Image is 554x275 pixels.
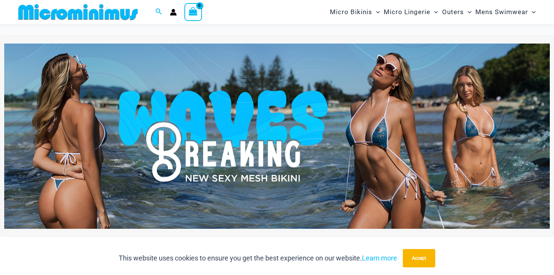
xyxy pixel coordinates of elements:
[15,3,141,21] img: MM SHOP LOGO FLAT
[184,3,202,21] a: View Shopping Cart, empty
[119,252,397,264] p: This website uses cookies to ensure you get the best experience on our website.
[440,2,473,22] a: OutersMenu ToggleMenu Toggle
[430,2,438,22] span: Menu Toggle
[155,7,162,17] a: Search icon link
[382,2,440,22] a: Micro LingerieMenu ToggleMenu Toggle
[327,1,539,23] nav: Site Navigation
[464,2,472,22] span: Menu Toggle
[328,2,382,22] a: Micro BikinisMenu ToggleMenu Toggle
[170,9,177,16] a: Account icon link
[4,44,550,229] img: Waves Breaking Ocean Bikini Pack
[403,249,435,267] button: Accept
[442,2,464,22] span: Outers
[330,2,372,22] span: Micro Bikinis
[475,2,528,22] span: Mens Swimwear
[372,2,380,22] span: Menu Toggle
[384,2,430,22] span: Micro Lingerie
[528,2,536,22] span: Menu Toggle
[362,254,397,262] a: Learn more
[473,2,538,22] a: Mens SwimwearMenu ToggleMenu Toggle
